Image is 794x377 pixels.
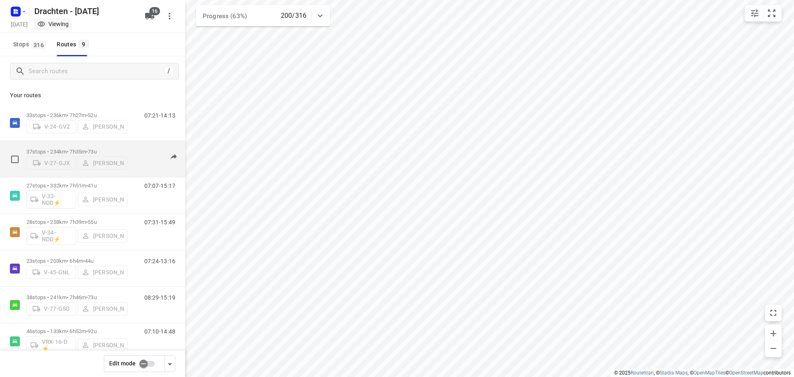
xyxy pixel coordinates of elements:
[86,328,88,334] span: •
[196,5,330,26] div: Progress (63%)200/316
[88,149,96,155] span: 73u
[631,370,654,376] a: Routetitan
[57,39,91,50] div: Routes
[13,39,48,50] span: Stops
[144,182,175,189] p: 07:07-15:17
[746,5,763,22] button: Map settings
[660,370,688,376] a: Stadia Maps
[88,112,96,118] span: 52u
[281,11,306,21] p: 200/316
[694,370,725,376] a: OpenMapTiles
[88,328,96,334] span: 92u
[144,328,175,335] p: 07:10-14:48
[203,12,247,20] span: Progress (63%)
[149,7,160,15] span: 16
[83,258,85,264] span: •
[86,219,88,225] span: •
[165,358,175,369] div: Driver app settings
[26,112,127,118] p: 33 stops • 236km • 7h27m
[26,182,127,189] p: 27 stops • 332km • 7h51m
[29,65,164,78] input: Search routes
[86,294,88,300] span: •
[763,5,780,22] button: Fit zoom
[164,67,173,76] div: /
[729,370,763,376] a: OpenStreetMap
[745,5,782,22] div: small contained button group
[7,151,23,168] span: Select
[109,360,136,367] span: Edit mode
[86,112,88,118] span: •
[79,40,89,48] span: 9
[26,258,127,264] p: 23 stops • 203km • 6h4m
[31,41,46,49] span: 316
[88,294,96,300] span: 73u
[88,182,96,189] span: 41u
[86,182,88,189] span: •
[26,219,127,225] p: 28 stops • 258km • 7h39m
[37,20,69,28] div: You are currently in view mode. To make any changes, go to edit project.
[165,149,182,165] button: Send to driver
[144,112,175,119] p: 07:21-14:13
[26,328,127,334] p: 46 stops • 133km • 6h52m
[141,8,158,24] button: 16
[88,219,96,225] span: 55u
[86,149,88,155] span: •
[144,219,175,226] p: 07:31-15:49
[26,294,127,300] p: 38 stops • 241km • 7h46m
[85,258,93,264] span: 44u
[144,294,175,301] p: 08:29-15:19
[26,149,127,155] p: 37 stops • 234km • 7h35m
[10,91,175,100] p: Your routes
[614,370,791,376] li: © 2025 , © , © © contributors
[144,258,175,264] p: 07:24-13:16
